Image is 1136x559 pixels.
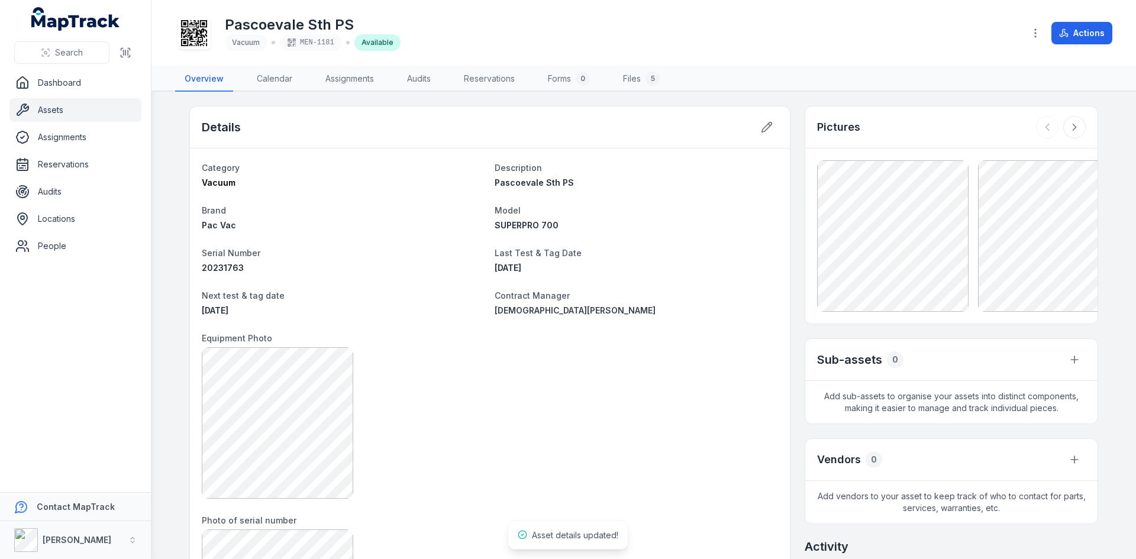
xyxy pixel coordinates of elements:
[454,67,524,92] a: Reservations
[31,7,120,31] a: MapTrack
[495,177,574,188] span: Pascoevale Sth PS
[280,34,341,51] div: MEN-1181
[805,381,1098,424] span: Add sub-assets to organise your assets into distinct components, making it easier to manage and t...
[495,220,559,230] span: SUPERPRO 700
[202,205,226,215] span: Brand
[202,515,296,525] span: Photo of serial number
[9,234,141,258] a: People
[247,67,302,92] a: Calendar
[202,119,241,135] h2: Details
[9,71,141,95] a: Dashboard
[805,538,848,555] h2: Activity
[398,67,440,92] a: Audits
[495,205,521,215] span: Model
[538,67,599,92] a: Forms0
[495,163,542,173] span: Description
[495,263,521,273] span: [DATE]
[202,220,236,230] span: Pac Vac
[495,263,521,273] time: 2/6/2025, 10:25:00 AM
[14,41,109,64] button: Search
[202,163,240,173] span: Category
[37,502,115,512] strong: Contact MapTrack
[9,153,141,176] a: Reservations
[202,290,285,300] span: Next test & tag date
[495,305,778,316] a: [DEMOGRAPHIC_DATA][PERSON_NAME]
[576,72,590,86] div: 0
[614,67,669,92] a: Files5
[817,119,860,135] h3: Pictures
[225,15,401,34] h1: Pascoevale Sth PS
[175,67,233,92] a: Overview
[887,351,903,368] div: 0
[805,481,1098,524] span: Add vendors to your asset to keep track of who to contact for parts, services, warranties, etc.
[202,305,228,315] span: [DATE]
[866,451,882,468] div: 0
[1051,22,1112,44] button: Actions
[55,47,83,59] span: Search
[495,248,582,258] span: Last Test & Tag Date
[646,72,660,86] div: 5
[9,98,141,122] a: Assets
[202,263,244,273] span: 20231763
[202,305,228,315] time: 8/6/2026, 11:25:00 AM
[817,451,861,468] h3: Vendors
[354,34,401,51] div: Available
[9,207,141,231] a: Locations
[232,38,260,47] span: Vacuum
[817,351,882,368] h2: Sub-assets
[9,125,141,149] a: Assignments
[532,530,618,540] span: Asset details updated!
[316,67,383,92] a: Assignments
[495,290,570,300] span: Contract Manager
[43,535,111,545] strong: [PERSON_NAME]
[202,333,272,343] span: Equipment Photo
[9,180,141,203] a: Audits
[202,177,235,188] span: Vacuum
[202,248,260,258] span: Serial Number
